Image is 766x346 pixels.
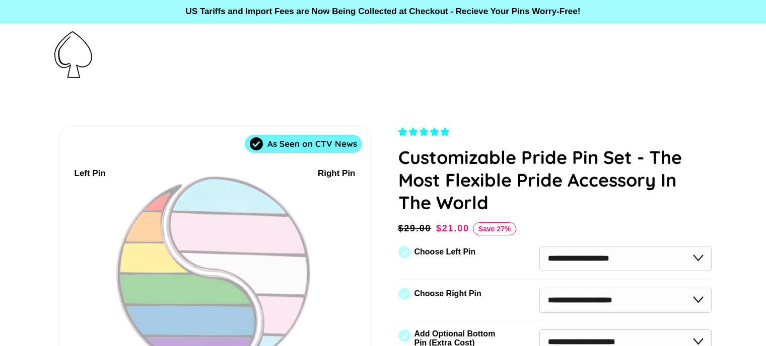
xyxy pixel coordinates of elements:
div: Right Pin [318,167,356,181]
span: Save 27% [473,222,517,235]
span: $21.00 [436,223,469,233]
img: Pin-Ace [54,31,92,78]
h1: Customizable Pride Pin Set - The Most Flexible Pride Accessory In The World [398,146,712,214]
label: Choose Right Pin [414,289,481,298]
label: Choose Left Pin [414,247,476,256]
span: 4.83 stars [398,127,452,137]
span: $29.00 [398,221,434,235]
